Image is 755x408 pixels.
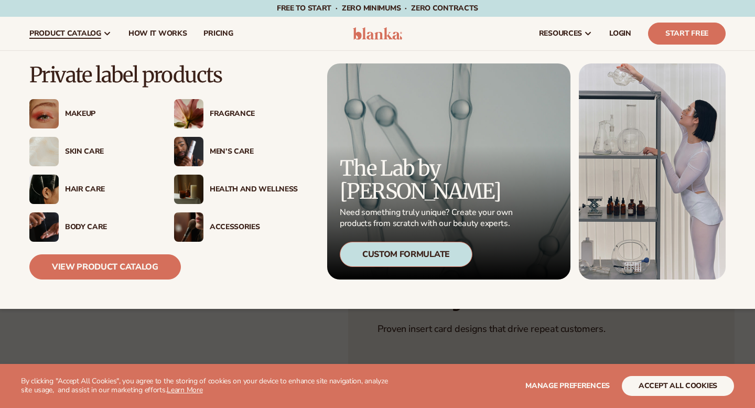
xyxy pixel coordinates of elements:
[174,99,203,128] img: Pink blooming flower.
[120,17,196,50] a: How It Works
[174,212,203,242] img: Female with makeup brush.
[340,157,516,203] p: The Lab by [PERSON_NAME]
[601,17,640,50] a: LOGIN
[29,175,59,204] img: Female hair pulled back with clips.
[174,175,203,204] img: Candles and incense on table.
[340,207,516,229] p: Need something truly unique? Create your own products from scratch with our beauty experts.
[539,29,582,38] span: resources
[21,377,394,395] p: By clicking "Accept All Cookies", you agree to the storing of cookies on your device to enhance s...
[210,147,298,156] div: Men’s Care
[167,385,202,395] a: Learn More
[203,29,233,38] span: pricing
[29,99,59,128] img: Female with glitter eye makeup.
[29,137,153,166] a: Cream moisturizer swatch. Skin Care
[174,137,203,166] img: Male holding moisturizer bottle.
[128,29,187,38] span: How It Works
[29,29,101,38] span: product catalog
[353,27,403,40] img: logo
[210,223,298,232] div: Accessories
[531,17,601,50] a: resources
[29,137,59,166] img: Cream moisturizer swatch.
[29,63,298,87] p: Private label products
[195,17,241,50] a: pricing
[327,63,570,280] a: Microscopic product formula. The Lab by [PERSON_NAME] Need something truly unique? Create your ow...
[65,223,153,232] div: Body Care
[340,242,472,267] div: Custom Formulate
[525,381,610,391] span: Manage preferences
[65,147,153,156] div: Skin Care
[609,29,631,38] span: LOGIN
[622,376,734,396] button: accept all cookies
[210,110,298,119] div: Fragrance
[21,17,120,50] a: product catalog
[174,175,298,204] a: Candles and incense on table. Health And Wellness
[579,63,726,280] img: Female in lab with equipment.
[174,99,298,128] a: Pink blooming flower. Fragrance
[29,175,153,204] a: Female hair pulled back with clips. Hair Care
[525,376,610,396] button: Manage preferences
[174,212,298,242] a: Female with makeup brush. Accessories
[210,185,298,194] div: Health And Wellness
[648,23,726,45] a: Start Free
[29,212,59,242] img: Male hand applying moisturizer.
[65,185,153,194] div: Hair Care
[29,254,181,280] a: View Product Catalog
[174,137,298,166] a: Male holding moisturizer bottle. Men’s Care
[65,110,153,119] div: Makeup
[29,212,153,242] a: Male hand applying moisturizer. Body Care
[29,99,153,128] a: Female with glitter eye makeup. Makeup
[277,3,478,13] span: Free to start · ZERO minimums · ZERO contracts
